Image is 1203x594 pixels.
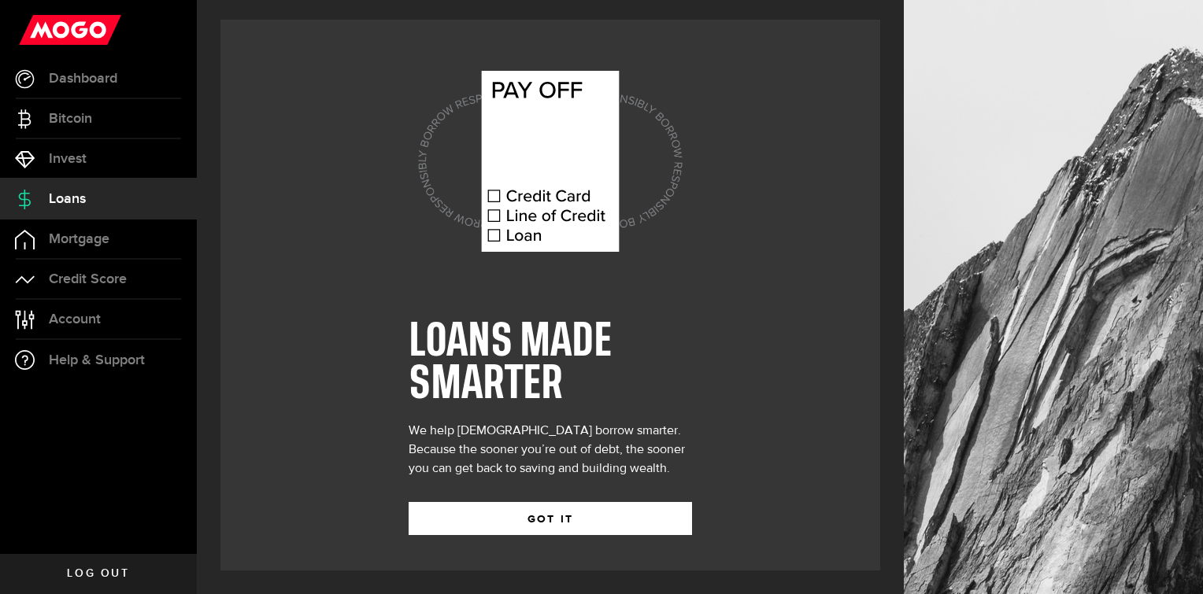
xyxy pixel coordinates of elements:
button: GOT IT [409,502,692,535]
span: Credit Score [49,272,127,286]
span: Invest [49,152,87,166]
span: Log out [67,568,129,579]
span: Dashboard [49,72,117,86]
span: Loans [49,192,86,206]
span: Mortgage [49,232,109,246]
span: Bitcoin [49,112,92,126]
div: We help [DEMOGRAPHIC_DATA] borrow smarter. Because the sooner you’re out of debt, the sooner you ... [409,422,692,478]
span: Help & Support [49,353,145,367]
h1: LOANS MADE SMARTER [409,321,692,406]
span: Account [49,312,101,327]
